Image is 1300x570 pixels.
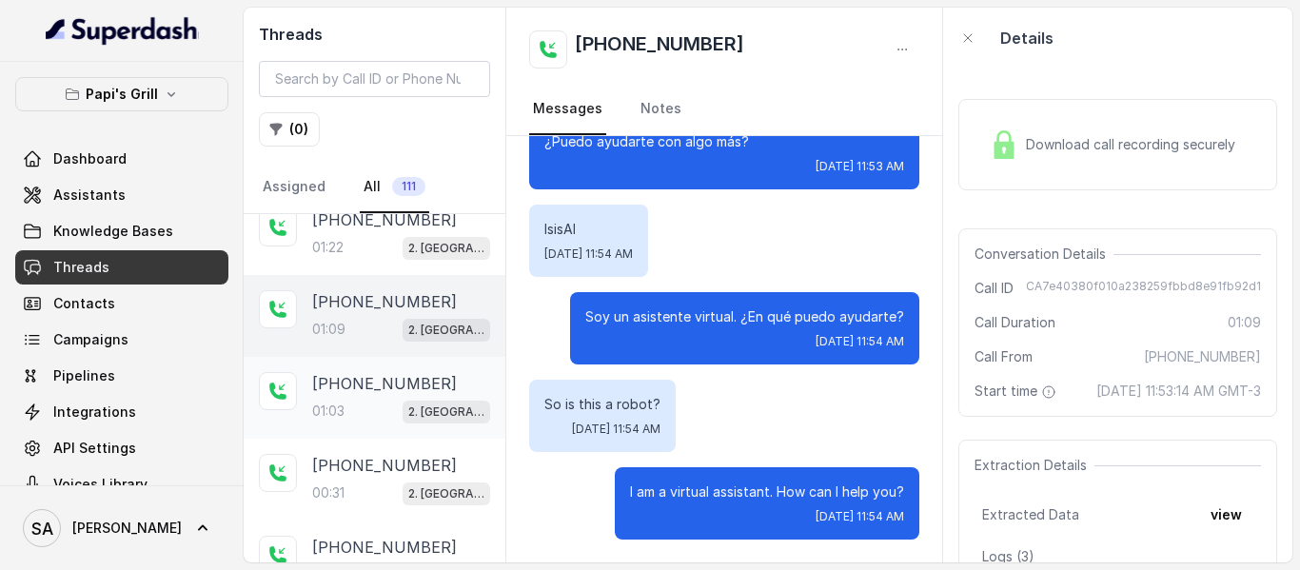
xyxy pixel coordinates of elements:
a: Integrations [15,395,228,429]
a: Pipelines [15,359,228,393]
span: [DATE] 11:54 AM [544,246,633,262]
button: Papi's Grill [15,77,228,111]
a: All111 [360,162,429,213]
a: Campaigns [15,323,228,357]
a: Voices Library [15,467,228,501]
span: Assistants [53,186,126,205]
p: 2. [GEOGRAPHIC_DATA] [408,321,484,340]
span: Knowledge Bases [53,222,173,241]
p: Details [1000,27,1054,49]
nav: Tabs [529,84,919,135]
span: [DATE] 11:53 AM [816,159,904,174]
p: I am a virtual assistant. How can I help you? [630,482,904,501]
h2: Threads [259,23,490,46]
p: [PHONE_NUMBER] [312,536,457,559]
span: 01:09 [1228,313,1261,332]
span: Contacts [53,294,115,313]
a: Assigned [259,162,329,213]
span: Integrations [53,403,136,422]
a: Notes [637,84,685,135]
span: [DATE] 11:54 AM [816,334,904,349]
span: Conversation Details [975,245,1113,264]
span: 111 [392,177,425,196]
span: Extraction Details [975,456,1094,475]
p: [PHONE_NUMBER] [312,372,457,395]
button: view [1199,498,1253,532]
p: IsisAI [544,220,633,239]
span: CA7e40380f010a238259fbbd8e91fb92d1 [1026,279,1261,298]
span: Dashboard [53,149,127,168]
span: [DATE] 11:54 AM [572,422,660,437]
button: (0) [259,112,320,147]
img: Lock Icon [990,130,1018,159]
p: 01:09 [312,320,345,339]
span: API Settings [53,439,136,458]
text: SA [31,519,53,539]
p: 00:31 [312,483,345,502]
span: Extracted Data [982,505,1079,524]
p: Papi's Grill [86,83,158,106]
p: [PHONE_NUMBER] [312,208,457,231]
p: 01:22 [312,238,344,257]
span: [PERSON_NAME] [72,519,182,538]
a: Contacts [15,286,228,321]
span: [DATE] 11:54 AM [816,509,904,524]
span: Campaigns [53,330,128,349]
a: Knowledge Bases [15,214,228,248]
h2: [PHONE_NUMBER] [575,30,744,69]
p: 2. [GEOGRAPHIC_DATA] [408,484,484,503]
a: Threads [15,250,228,285]
span: Voices Library [53,475,148,494]
span: [DATE] 11:53:14 AM GMT-3 [1096,382,1261,401]
p: 2. [GEOGRAPHIC_DATA] [408,403,484,422]
span: [PHONE_NUMBER] [1144,347,1261,366]
a: API Settings [15,431,228,465]
p: So is this a robot? [544,395,660,414]
span: Threads [53,258,109,277]
p: [PHONE_NUMBER] [312,290,457,313]
span: Call Duration [975,313,1055,332]
a: Assistants [15,178,228,212]
p: 2. [GEOGRAPHIC_DATA] [408,239,484,258]
p: 01:03 [312,402,345,421]
input: Search by Call ID or Phone Number [259,61,490,97]
span: Download call recording securely [1026,135,1243,154]
a: [PERSON_NAME] [15,501,228,555]
p: Logs ( 3 ) [982,547,1253,566]
p: Soy un asistente virtual. ¿En qué puedo ayudarte? [585,307,904,326]
span: Start time [975,382,1060,401]
span: Call ID [975,279,1014,298]
img: light.svg [46,15,199,46]
span: Pipelines [53,366,115,385]
span: Call From [975,347,1033,366]
p: [PHONE_NUMBER] [312,454,457,477]
a: Messages [529,84,606,135]
nav: Tabs [259,162,490,213]
a: Dashboard [15,142,228,176]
